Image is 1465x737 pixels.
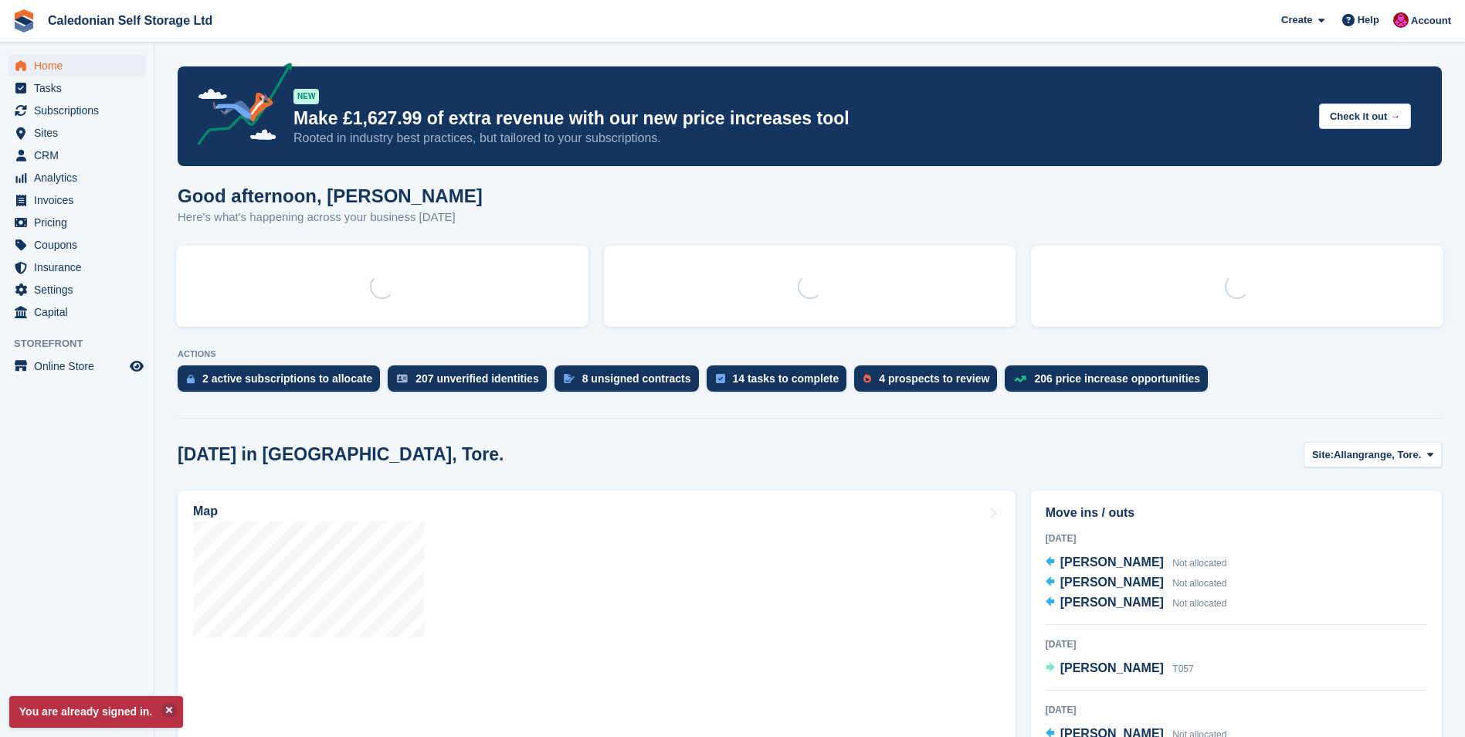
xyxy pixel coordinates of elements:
span: Help [1358,12,1379,28]
img: stora-icon-8386f47178a22dfd0bd8f6a31ec36ba5ce8667c1dd55bd0f319d3a0aa187defe.svg [12,9,36,32]
span: Insurance [34,256,127,278]
a: menu [8,301,146,323]
span: Analytics [34,167,127,188]
span: Sites [34,122,127,144]
a: menu [8,234,146,256]
a: menu [8,212,146,233]
span: Create [1281,12,1312,28]
img: price-adjustments-announcement-icon-8257ccfd72463d97f412b2fc003d46551f7dbcb40ab6d574587a9cd5c0d94... [185,63,293,151]
span: Online Store [34,355,127,377]
a: menu [8,55,146,76]
a: Preview store [127,357,146,375]
span: Not allocated [1172,558,1226,569]
h2: Move ins / outs [1046,504,1427,522]
div: [DATE] [1046,532,1427,545]
div: NEW [293,89,319,104]
span: Capital [34,301,127,323]
a: [PERSON_NAME] T057 [1046,659,1194,679]
span: Subscriptions [34,100,127,121]
img: prospect-51fa495bee0391a8d652442698ab0144808aea92771e9ea1ae160a38d050c398.svg [863,374,871,383]
span: Account [1411,13,1451,29]
a: menu [8,279,146,301]
h2: [DATE] in [GEOGRAPHIC_DATA], Tore. [178,444,504,465]
a: 207 unverified identities [388,365,554,399]
p: Here's what's happening across your business [DATE] [178,209,483,226]
img: price_increase_opportunities-93ffe204e8149a01c8c9dc8f82e8f89637d9d84a8eef4429ea346261dce0b2c0.svg [1014,375,1026,382]
a: 8 unsigned contracts [554,365,707,399]
p: ACTIONS [178,349,1442,359]
span: Pricing [34,212,127,233]
span: Site: [1312,447,1334,463]
div: 4 prospects to review [879,372,989,385]
span: Not allocated [1172,578,1226,589]
p: Make £1,627.99 of extra revenue with our new price increases tool [293,107,1307,130]
button: Check it out → [1319,104,1411,129]
span: Home [34,55,127,76]
a: [PERSON_NAME] Not allocated [1046,593,1227,613]
a: menu [8,355,146,377]
span: Storefront [14,336,154,352]
div: 14 tasks to complete [733,372,839,385]
img: verify_identity-adf6edd0f0f0b5bbfe63781bf79b02c33cf7c696d77639b501bdc392416b5a36.svg [397,374,408,383]
a: menu [8,167,146,188]
span: Settings [34,279,127,301]
a: 206 price increase opportunities [1005,365,1216,399]
span: [PERSON_NAME] [1060,596,1164,609]
a: menu [8,100,146,121]
a: 4 prospects to review [854,365,1005,399]
span: [PERSON_NAME] [1060,555,1164,569]
div: 2 active subscriptions to allocate [202,372,372,385]
a: menu [8,122,146,144]
img: task-75834270c22a3079a89374b754ae025e5fb1db73e45f91037f5363f120a921f8.svg [716,374,725,383]
span: Coupons [34,234,127,256]
span: Tasks [34,77,127,99]
a: [PERSON_NAME] Not allocated [1046,573,1227,593]
div: 8 unsigned contracts [582,372,691,385]
div: 207 unverified identities [415,372,539,385]
span: Invoices [34,189,127,211]
a: menu [8,189,146,211]
div: [DATE] [1046,703,1427,717]
a: menu [8,77,146,99]
img: Donald Mathieson [1393,12,1409,28]
a: Caledonian Self Storage Ltd [42,8,219,33]
p: You are already signed in. [9,696,183,728]
a: [PERSON_NAME] Not allocated [1046,553,1227,573]
span: T057 [1172,664,1193,674]
button: Site: Allangrange, Tore. [1304,442,1442,467]
img: contract_signature_icon-13c848040528278c33f63329250d36e43548de30e8caae1d1a13099fd9432cc5.svg [564,374,575,383]
p: Rooted in industry best practices, but tailored to your subscriptions. [293,130,1307,147]
a: 14 tasks to complete [707,365,855,399]
a: menu [8,256,146,278]
img: active_subscription_to_allocate_icon-d502201f5373d7db506a760aba3b589e785aa758c864c3986d89f69b8ff3... [187,374,195,384]
div: 206 price increase opportunities [1034,372,1200,385]
span: CRM [34,144,127,166]
h1: Good afternoon, [PERSON_NAME] [178,185,483,206]
div: [DATE] [1046,637,1427,651]
a: menu [8,144,146,166]
a: 2 active subscriptions to allocate [178,365,388,399]
span: Not allocated [1172,598,1226,609]
span: Allangrange, Tore. [1334,447,1421,463]
h2: Map [193,504,218,518]
span: [PERSON_NAME] [1060,661,1164,674]
span: [PERSON_NAME] [1060,576,1164,589]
